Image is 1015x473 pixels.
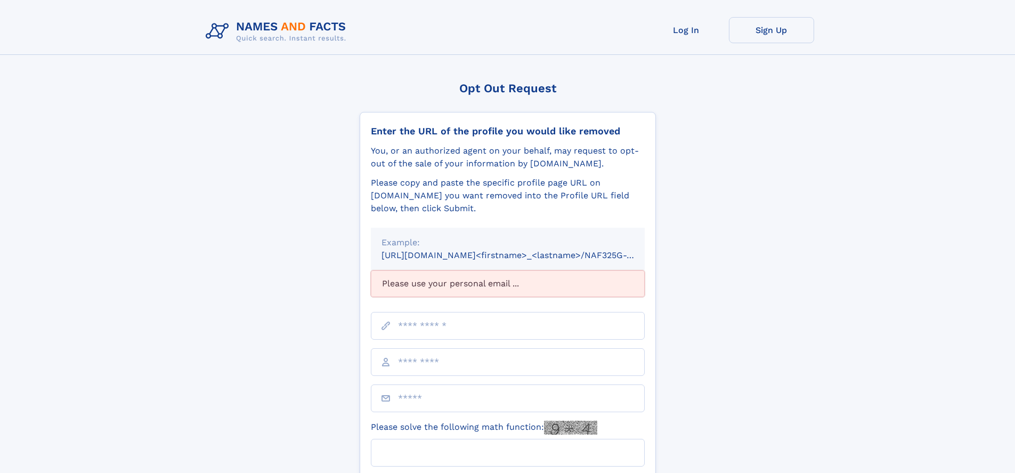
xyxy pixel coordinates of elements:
div: Enter the URL of the profile you would like removed [371,125,645,137]
label: Please solve the following math function: [371,421,597,435]
div: Example: [381,236,634,249]
div: Opt Out Request [360,82,656,95]
a: Log In [644,17,729,43]
div: Please copy and paste the specific profile page URL on [DOMAIN_NAME] you want removed into the Pr... [371,177,645,215]
small: [URL][DOMAIN_NAME]<firstname>_<lastname>/NAF325G-xxxxxxxx [381,250,665,260]
div: You, or an authorized agent on your behalf, may request to opt-out of the sale of your informatio... [371,145,645,170]
img: Logo Names and Facts [201,17,355,46]
a: Sign Up [729,17,814,43]
div: Please use your personal email ... [371,270,645,297]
